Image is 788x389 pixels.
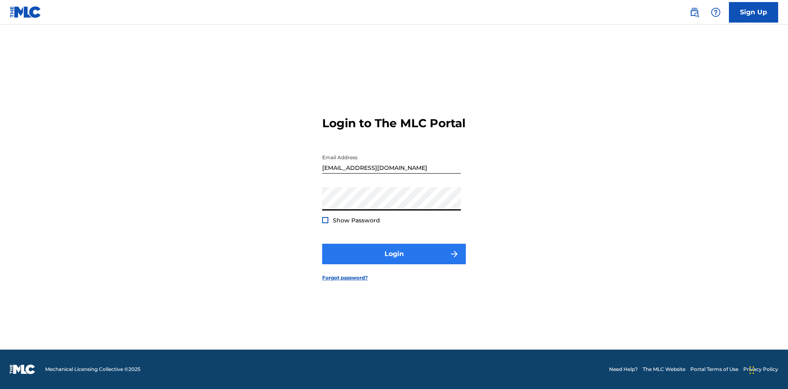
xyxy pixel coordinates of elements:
[10,6,41,18] img: MLC Logo
[690,366,738,373] a: Portal Terms of Use
[609,366,638,373] a: Need Help?
[711,7,721,17] img: help
[643,366,685,373] a: The MLC Website
[45,366,140,373] span: Mechanical Licensing Collective © 2025
[322,274,368,281] a: Forgot password?
[747,350,788,389] iframe: Chat Widget
[10,364,35,374] img: logo
[743,366,778,373] a: Privacy Policy
[322,116,465,130] h3: Login to The MLC Portal
[749,358,754,382] div: Drag
[333,217,380,224] span: Show Password
[322,244,466,264] button: Login
[449,249,459,259] img: f7272a7cc735f4ea7f67.svg
[689,7,699,17] img: search
[686,4,703,21] a: Public Search
[729,2,778,23] a: Sign Up
[708,4,724,21] div: Help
